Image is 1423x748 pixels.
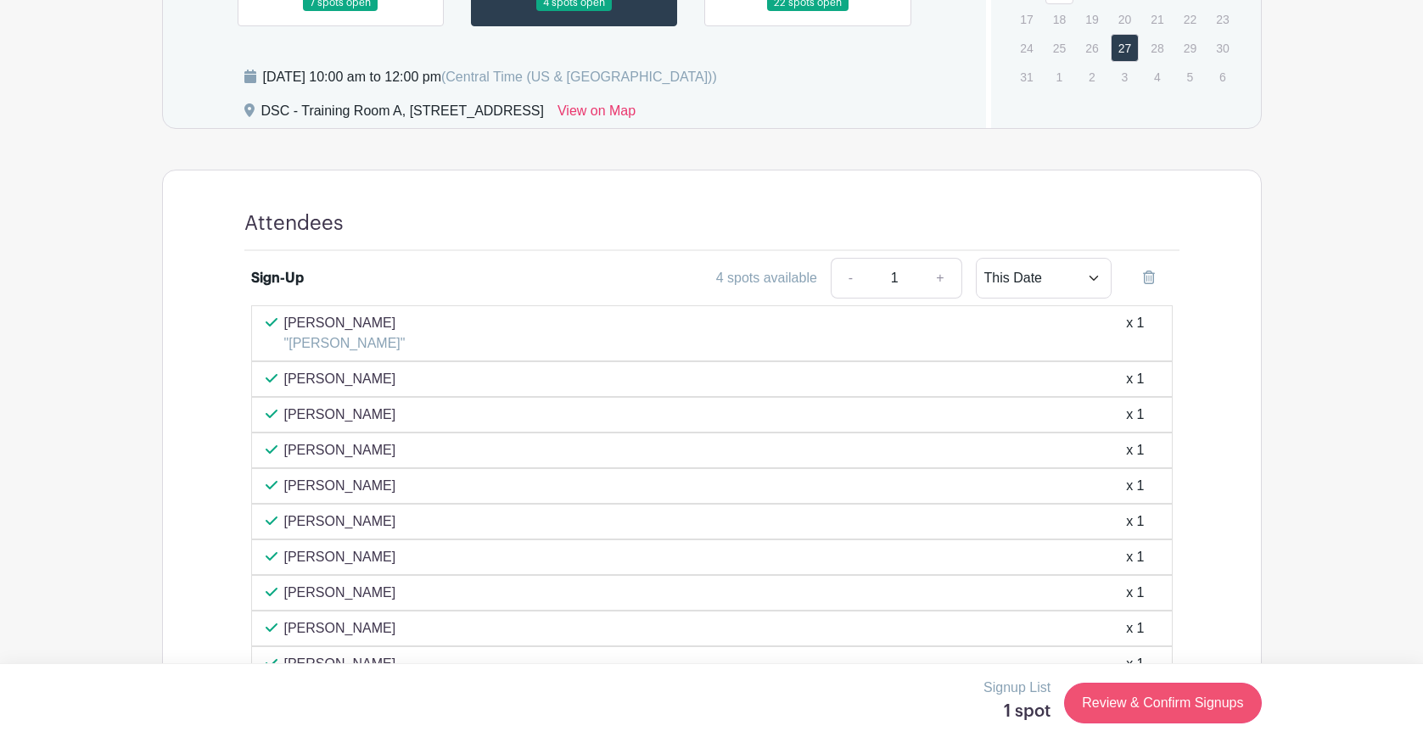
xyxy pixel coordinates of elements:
[284,618,396,639] p: [PERSON_NAME]
[284,511,396,532] p: [PERSON_NAME]
[1126,440,1144,461] div: x 1
[983,678,1050,698] p: Signup List
[1126,511,1144,532] div: x 1
[284,476,396,496] p: [PERSON_NAME]
[1143,64,1171,90] p: 4
[1208,64,1236,90] p: 6
[244,211,344,236] h4: Attendees
[1064,683,1261,723] a: Review & Confirm Signups
[1126,369,1144,389] div: x 1
[831,258,870,299] a: -
[441,70,717,84] span: (Central Time (US & [GEOGRAPHIC_DATA]))
[1126,654,1144,674] div: x 1
[1176,64,1204,90] p: 5
[1176,35,1204,61] p: 29
[1126,313,1144,354] div: x 1
[1045,64,1073,90] p: 1
[263,67,717,87] div: [DATE] 10:00 am to 12:00 pm
[284,440,396,461] p: [PERSON_NAME]
[1126,547,1144,567] div: x 1
[1111,64,1139,90] p: 3
[1045,6,1073,32] p: 18
[1078,64,1106,90] p: 2
[716,268,817,288] div: 4 spots available
[284,654,396,674] p: [PERSON_NAME]
[557,101,636,128] a: View on Map
[1126,405,1144,425] div: x 1
[284,333,406,354] p: "[PERSON_NAME]"
[1078,35,1106,61] p: 26
[251,268,304,288] div: Sign-Up
[983,701,1050,722] h5: 1 spot
[1126,476,1144,496] div: x 1
[261,101,544,128] div: DSC - Training Room A, [STREET_ADDRESS]
[284,405,396,425] p: [PERSON_NAME]
[284,313,406,333] p: [PERSON_NAME]
[284,369,396,389] p: [PERSON_NAME]
[1143,35,1171,61] p: 28
[1111,34,1139,62] a: 27
[1012,64,1040,90] p: 31
[1126,618,1144,639] div: x 1
[1143,6,1171,32] p: 21
[919,258,961,299] a: +
[1208,6,1236,32] p: 23
[1111,6,1139,32] p: 20
[1045,35,1073,61] p: 25
[284,547,396,567] p: [PERSON_NAME]
[1176,6,1204,32] p: 22
[284,583,396,603] p: [PERSON_NAME]
[1012,6,1040,32] p: 17
[1012,35,1040,61] p: 24
[1126,583,1144,603] div: x 1
[1078,6,1106,32] p: 19
[1208,35,1236,61] p: 30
